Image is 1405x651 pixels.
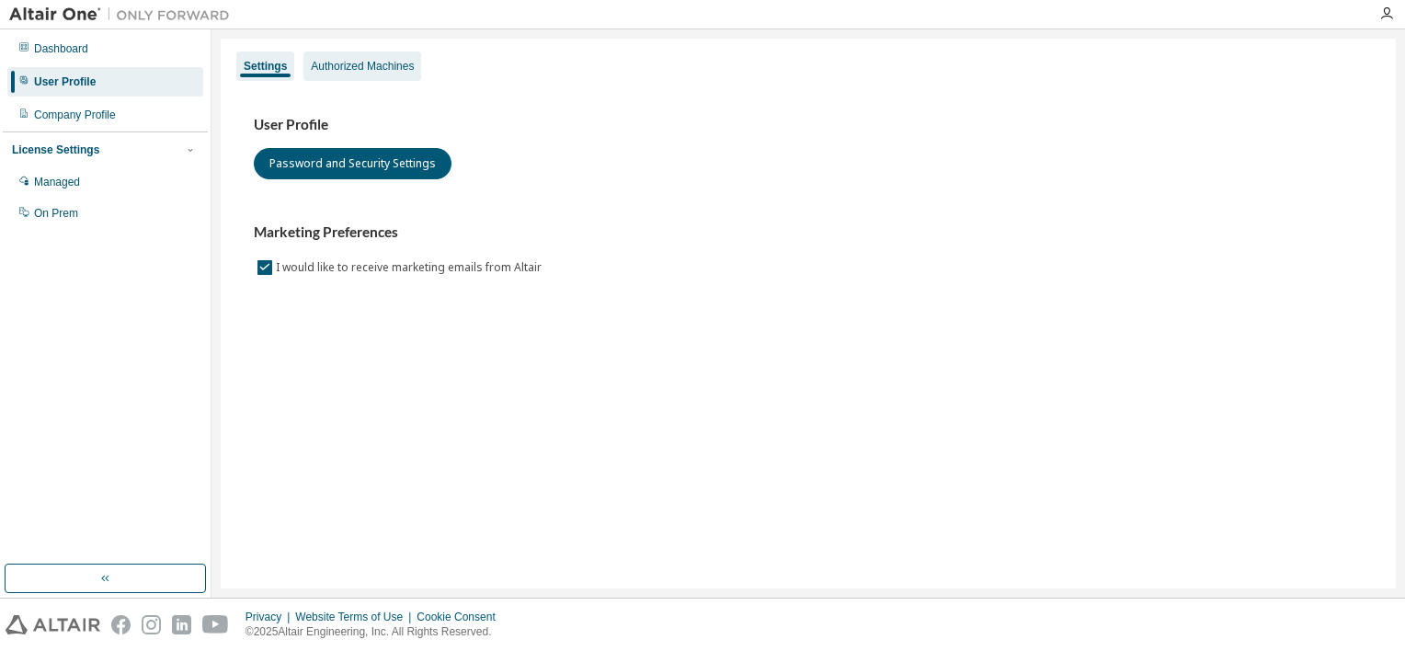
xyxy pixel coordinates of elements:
[9,6,239,24] img: Altair One
[276,257,545,279] label: I would like to receive marketing emails from Altair
[246,610,295,624] div: Privacy
[34,108,116,122] div: Company Profile
[417,610,506,624] div: Cookie Consent
[172,615,191,634] img: linkedin.svg
[202,615,229,634] img: youtube.svg
[142,615,161,634] img: instagram.svg
[254,116,1363,134] h3: User Profile
[6,615,100,634] img: altair_logo.svg
[311,59,414,74] div: Authorized Machines
[34,175,80,189] div: Managed
[254,148,451,179] button: Password and Security Settings
[34,74,96,89] div: User Profile
[34,41,88,56] div: Dashboard
[34,206,78,221] div: On Prem
[254,223,1363,242] h3: Marketing Preferences
[111,615,131,634] img: facebook.svg
[244,59,287,74] div: Settings
[12,143,99,157] div: License Settings
[246,624,507,640] p: © 2025 Altair Engineering, Inc. All Rights Reserved.
[295,610,417,624] div: Website Terms of Use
